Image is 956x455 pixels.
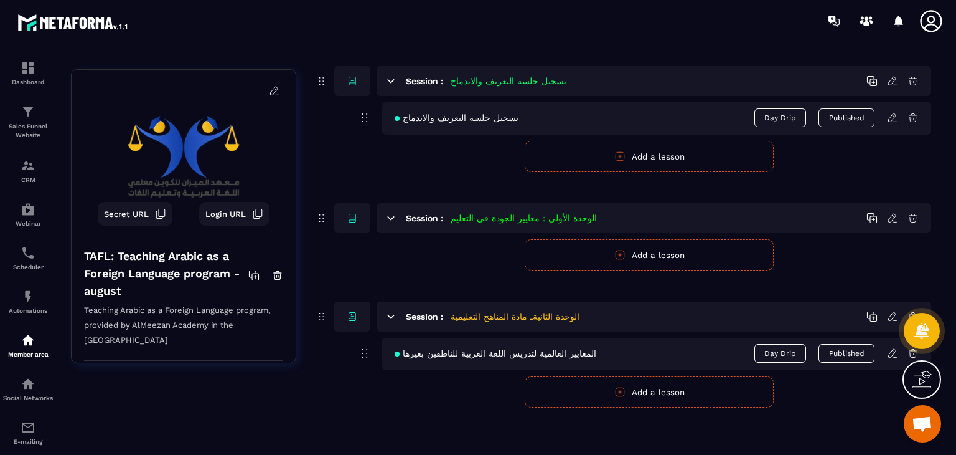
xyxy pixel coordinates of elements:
[21,158,35,173] img: formation
[406,213,443,223] h6: Session :
[3,280,53,323] a: automationsautomationsAutomations
[21,104,35,119] img: formation
[3,149,53,193] a: formationformationCRM
[21,333,35,348] img: automations
[3,351,53,358] p: Member area
[3,79,53,85] p: Dashboard
[451,75,566,87] h5: تسجيل جلسة التعريف والاندماج
[3,51,53,95] a: formationformationDashboard
[104,209,149,219] span: Secret URL
[406,76,443,86] h6: Session :
[21,289,35,304] img: automations
[3,95,53,149] a: formationformationSales Funnel Website
[3,323,53,367] a: automationsautomationsMember area
[21,202,35,217] img: automations
[21,60,35,75] img: formation
[525,376,774,408] button: Add a lesson
[451,310,579,323] h5: الوحدة الثانيةـ مادة المناهج التعليمية
[3,264,53,271] p: Scheduler
[21,376,35,391] img: social-network
[395,348,596,358] span: المعايير العالمية لتدريس اللغة العربية للناطقين بغيرها
[199,202,269,226] button: Login URL
[21,246,35,261] img: scheduler
[3,367,53,411] a: social-networksocial-networkSocial Networks
[84,303,283,361] p: Teaching Arabic as a Foreign Language program, provided by AlMeezan Academy in the [GEOGRAPHIC_DATA]
[3,220,53,227] p: Webinar
[84,247,248,300] h4: TAFL: Teaching Arabic as a Foreign Language program - august
[818,344,874,363] button: Published
[395,113,518,123] span: تسجيل جلسة التعريف والاندماج
[98,202,172,226] button: Secret URL
[21,420,35,435] img: email
[525,141,774,172] button: Add a lesson
[3,193,53,236] a: automationsautomationsWebinar
[3,438,53,445] p: E-mailing
[3,395,53,401] p: Social Networks
[205,209,246,219] span: Login URL
[904,405,941,443] div: Open chat
[3,122,53,140] p: Sales Funnel Website
[525,239,774,271] button: Add a lesson
[17,11,129,34] img: logo
[3,236,53,280] a: schedulerschedulerScheduler
[81,79,286,235] img: background
[818,108,874,127] button: Published
[3,307,53,314] p: Automations
[406,312,443,322] h6: Session :
[451,212,597,224] h5: الوحدة الأولى : معايير الجودة في التعليم
[754,344,806,363] span: Day Drip
[3,411,53,454] a: emailemailE-mailing
[3,176,53,183] p: CRM
[754,108,806,127] span: Day Drip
